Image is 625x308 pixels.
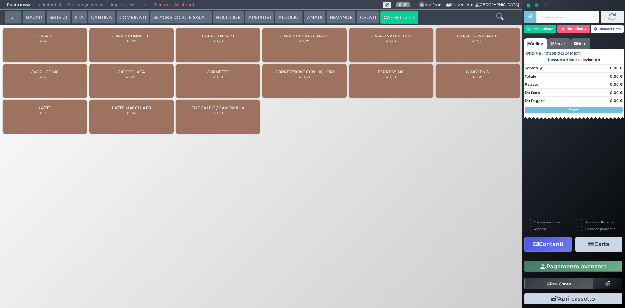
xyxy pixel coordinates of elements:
span: LATTE [39,105,51,110]
strong: 0,00 € [610,90,623,95]
small: € 0,60 [299,75,310,79]
span: CAFFE' CORRETTO [112,34,150,38]
a: Torna alla dashboard [150,0,198,9]
a: Note [570,38,590,49]
span: Impostazioni [107,0,139,9]
span: 101359106324146711 [544,51,581,56]
button: APERITIVI [245,11,274,24]
span: Ritiri programmati [64,0,107,9]
span: Ordine : [526,51,543,56]
button: AMARI [304,11,326,24]
button: Tutti [5,11,22,24]
button: BOLLICINE [213,11,244,24]
small: € 1,50 [213,75,223,79]
button: CANTINA [88,11,115,24]
a: Servizi [547,38,570,49]
div: Nessun articolo selezionato [524,57,624,62]
span: CAPPUCCINO [31,69,59,74]
strong: Segue [569,107,579,111]
small: € 1,20 [386,39,396,43]
span: Punto cassa [4,0,34,9]
small: € 1,20 [299,39,309,43]
small: € 1,50 [127,39,136,43]
button: Cerca Cliente [524,25,557,33]
a: Ordine [524,38,547,49]
button: SPA [72,11,87,24]
span: CAFFE' DECAFFEINATO [280,34,328,38]
span: CAFFE' D'ORZO [202,34,234,38]
strong: Pagato [525,82,538,87]
small: € 1,50 [213,111,223,115]
span: Ultimi ordini [34,0,64,9]
span: CAFFE' SALENTINO [371,34,411,38]
strong: Da Dare [525,90,540,95]
button: SERVIZI [46,11,70,24]
small: € 1,20 [40,39,50,43]
strong: 0,00 € [610,82,623,87]
button: Pre-Conto [524,278,593,289]
span: THE CALDO / CAMOMILLA [192,105,244,110]
strong: 0,00 € [610,74,623,79]
button: GELATI [357,11,379,24]
button: BEVANDE [326,11,356,24]
button: ALCOLICI [275,11,303,24]
span: ESPRESSINO [378,69,404,74]
span: CORNETTO [207,69,229,74]
span: CIOCCOLATA [118,69,145,74]
span: 0 [419,2,425,8]
strong: 0,00 € [610,66,623,70]
button: Carta [575,237,622,252]
button: SNACKS DOLCI E SALATI [150,11,212,24]
button: Rim. Cliente [557,25,590,33]
button: CAFFETTERIA [380,11,418,24]
strong: Sconto [525,66,538,71]
small: € 2,50 [472,39,483,43]
label: Stampa una copia [534,220,560,224]
button: BAZAR [23,11,45,24]
small: € 1,50 [127,111,136,115]
label: Asporto [534,227,546,231]
button: Contanti [524,237,572,252]
span: CAFFE' [37,34,52,38]
small: € 1,50 [473,75,482,79]
small: € 2,00 [126,75,137,79]
small: € 1,00 [40,111,50,115]
label: Scontrino Parlante [585,220,613,224]
strong: 0,00 € [610,98,623,103]
span: CORREZZIONE CON LIQUORI [275,69,334,74]
button: Apri cassetto [524,293,622,304]
input: Codice Cliente [536,11,599,23]
strong: Totale [525,74,536,79]
small: € 1,50 [40,75,50,79]
b: 0 [399,2,402,7]
span: LATTE MACCHIATO [112,105,151,110]
span: CAFFE' SHAKERATO [457,34,498,38]
small: € 1,20 [213,39,223,43]
strong: Da Pagare [525,98,545,103]
button: Rimuovi tutto [591,25,624,33]
span: GINGSENG [466,69,489,74]
button: Pagamento avanzato [524,261,622,272]
label: Comanda prioritaria [585,227,615,231]
button: COMBINATI [116,11,149,24]
small: € 1,50 [386,75,396,79]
